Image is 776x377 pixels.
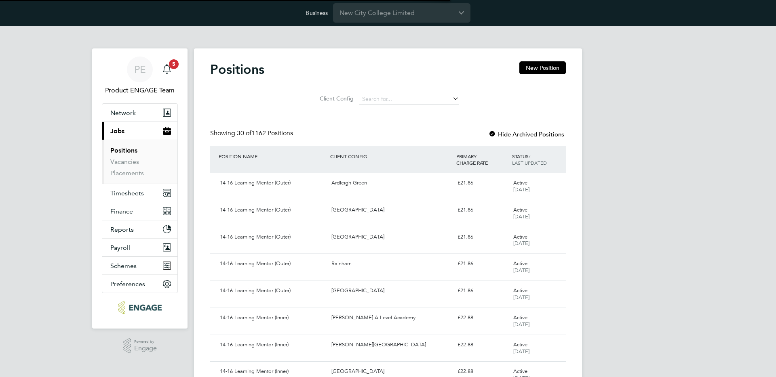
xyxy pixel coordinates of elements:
[513,341,527,348] span: Active
[513,287,527,294] span: Active
[328,311,454,325] div: [PERSON_NAME] A Level Academy
[134,345,157,352] span: Engage
[159,57,175,82] a: 5
[110,109,136,117] span: Network
[454,230,510,244] div: £21.86
[454,257,510,270] div: £21.86
[513,260,527,267] span: Active
[328,338,454,352] div: [PERSON_NAME][GEOGRAPHIC_DATA]
[454,284,510,297] div: £21.86
[217,203,328,217] div: 14-16 Learning Mentor (Outer)
[217,338,328,352] div: 14-16 Learning Mentor (Inner)
[217,311,328,325] div: 14-16 Learning Mentor (Inner)
[328,176,454,190] div: Ardleigh Green
[102,122,177,140] button: Jobs
[102,104,177,121] button: Network
[513,321,529,328] span: [DATE]
[102,57,178,95] a: PEProduct ENGAGE Team
[454,311,510,325] div: £22.88
[513,186,529,193] span: [DATE]
[102,220,177,238] button: Reports
[513,213,529,220] span: [DATE]
[134,64,146,75] span: PE
[110,189,144,197] span: Timesheets
[237,129,251,137] span: 30 of
[110,127,124,135] span: Jobs
[513,294,529,301] span: [DATE]
[102,202,177,220] button: Finance
[328,257,454,270] div: Rainham
[110,207,133,215] span: Finance
[110,226,134,233] span: Reports
[210,129,295,138] div: Showing
[513,206,527,213] span: Active
[217,284,328,297] div: 14-16 Learning Mentor (Outer)
[110,262,137,270] span: Schemes
[110,147,137,154] a: Positions
[529,153,530,159] span: /
[118,301,161,314] img: ncclondon-logo-retina.png
[217,230,328,244] div: 14-16 Learning Mentor (Outer)
[237,129,293,137] span: 1162 Positions
[102,140,177,184] div: Jobs
[102,86,178,95] span: Product ENGAGE Team
[110,158,139,165] a: Vacancies
[328,149,454,163] div: CLIENT CONFIG
[359,94,459,105] input: Search for...
[306,9,328,17] label: Business
[513,240,529,247] span: [DATE]
[102,239,177,256] button: Payroll
[513,179,527,186] span: Active
[454,149,510,170] div: PRIMARY CHARGE RATE
[317,95,354,102] label: Client Config
[488,130,564,138] label: Hide Archived Positions
[102,257,177,274] button: Schemes
[454,176,510,190] div: £21.86
[102,301,178,314] a: Go to home page
[102,275,177,293] button: Preferences
[110,244,130,251] span: Payroll
[328,230,454,244] div: [GEOGRAPHIC_DATA]
[92,48,188,329] nav: Main navigation
[134,338,157,345] span: Powered by
[510,149,566,170] div: STATUS
[513,348,529,355] span: [DATE]
[102,184,177,202] button: Timesheets
[169,59,179,69] span: 5
[512,159,547,166] span: LAST UPDATED
[217,257,328,270] div: 14-16 Learning Mentor (Outer)
[513,233,527,240] span: Active
[454,203,510,217] div: £21.86
[110,280,145,288] span: Preferences
[210,61,264,77] h2: Positions
[123,338,157,354] a: Powered byEngage
[217,176,328,190] div: 14-16 Learning Mentor (Outer)
[519,61,566,74] button: New Position
[513,314,527,321] span: Active
[328,203,454,217] div: [GEOGRAPHIC_DATA]
[110,169,144,177] a: Placements
[217,149,328,163] div: POSITION NAME
[328,284,454,297] div: [GEOGRAPHIC_DATA]
[513,368,527,375] span: Active
[513,267,529,274] span: [DATE]
[454,338,510,352] div: £22.88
